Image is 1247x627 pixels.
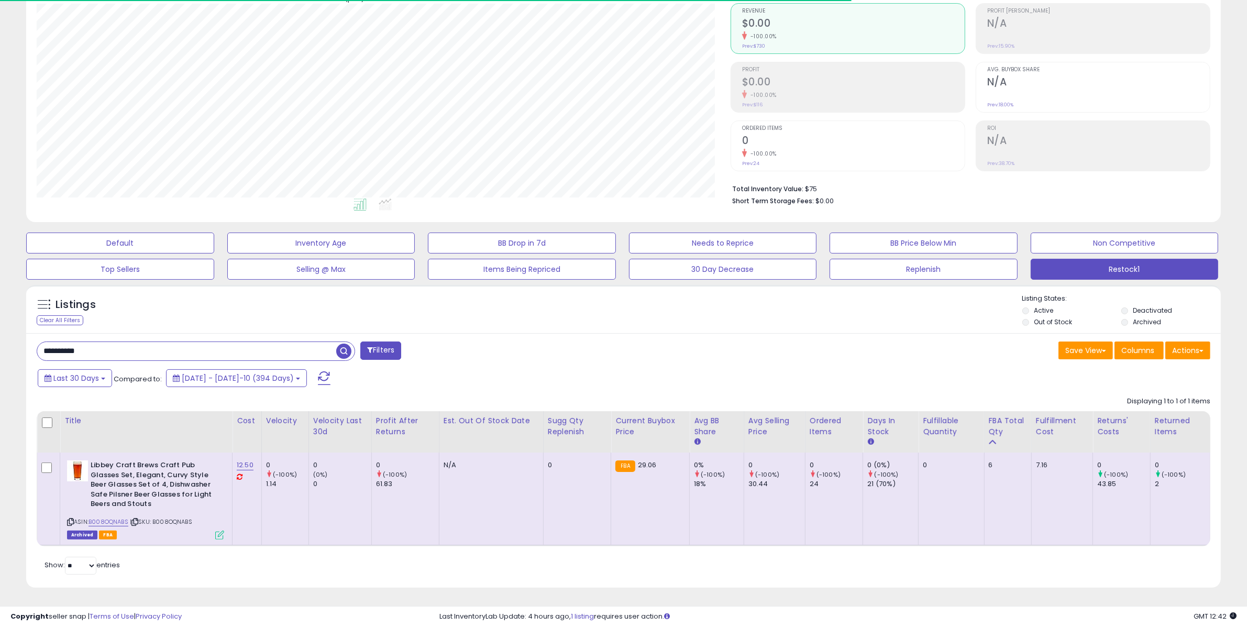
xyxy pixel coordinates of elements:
div: 0% [694,460,744,470]
span: Profit [742,67,965,73]
small: Prev: $730 [742,43,765,49]
div: 0 [376,460,439,470]
h5: Listings [56,298,96,312]
div: Velocity [266,415,304,426]
b: Total Inventory Value: [732,184,803,193]
span: $0.00 [815,196,834,206]
div: 0 [313,460,371,470]
div: 30.44 [748,479,805,489]
button: 30 Day Decrease [629,259,817,280]
span: Columns [1121,345,1154,356]
span: FBA [99,531,117,540]
a: B008OQNABS [89,518,128,526]
button: [DATE] - [DATE]-10 (394 Days) [166,369,307,387]
small: (-100%) [701,470,725,479]
button: Columns [1114,342,1164,359]
div: Avg BB Share [694,415,740,437]
small: (-100%) [1162,470,1186,479]
button: Selling @ Max [227,259,415,280]
small: (0%) [313,470,328,479]
span: 29.06 [638,460,657,470]
button: Filters [360,342,401,360]
div: 0 [313,479,371,489]
button: Non Competitive [1031,233,1219,254]
div: 24 [810,479,863,489]
span: Revenue [742,8,965,14]
h2: $0.00 [742,76,965,90]
a: 12.50 [237,460,253,470]
span: ROI [987,126,1210,131]
button: Items Being Repriced [428,259,616,280]
div: Sugg Qty Replenish [548,415,607,437]
div: Fulfillment Cost [1036,415,1088,437]
div: 0 [1155,460,1210,470]
small: -100.00% [747,150,777,158]
label: Active [1034,306,1053,315]
h2: N/A [987,76,1210,90]
div: 43.85 [1097,479,1150,489]
button: Actions [1165,342,1210,359]
div: 0 (0%) [867,460,918,470]
div: 6 [989,460,1023,470]
span: [DATE] - [DATE]-10 (394 Days) [182,373,294,383]
small: FBA [615,460,635,472]
small: (-100%) [755,470,779,479]
small: Prev: $116 [742,102,763,108]
span: Listings that have been deleted from Seller Central [67,531,97,540]
button: Save View [1058,342,1113,359]
a: 1 listing [571,611,594,621]
button: Inventory Age [227,233,415,254]
button: BB Price Below Min [830,233,1018,254]
div: Est. Out Of Stock Date [444,415,539,426]
div: 7.16 [1036,460,1085,470]
label: Out of Stock [1034,317,1072,326]
div: 0 [810,460,863,470]
th: Please note that this number is a calculation based on your required days of coverage and your ve... [543,411,611,453]
h2: 0 [742,135,965,149]
span: | SKU: B008OQNABS [130,518,192,526]
button: Last 30 Days [38,369,112,387]
div: 0 [266,460,308,470]
div: Returns' Costs [1097,415,1146,437]
div: 0 [748,460,805,470]
small: -100.00% [747,32,777,40]
div: Clear All Filters [37,315,83,325]
a: Terms of Use [90,611,134,621]
a: Privacy Policy [136,611,182,621]
span: Show: entries [45,560,120,570]
div: Last InventoryLab Update: 4 hours ago, requires user action. [439,612,1237,622]
button: Needs to Reprice [629,233,817,254]
small: (-100%) [273,470,297,479]
h2: $0.00 [742,17,965,31]
span: 2025-08-11 12:42 GMT [1194,611,1237,621]
small: (-100%) [875,470,899,479]
span: Last 30 Days [53,373,99,383]
div: Days In Stock [867,415,914,437]
button: Replenish [830,259,1018,280]
img: 31tjStkrpoL._SL40_.jpg [67,460,88,481]
h2: N/A [987,17,1210,31]
div: FBA Total Qty [989,415,1027,437]
button: Default [26,233,214,254]
div: Displaying 1 to 1 of 1 items [1127,397,1210,406]
div: 0 [548,460,603,470]
div: 0 [923,460,976,470]
small: Days In Stock. [867,437,874,447]
div: Cost [237,415,257,426]
div: 0 [1097,460,1150,470]
strong: Copyright [10,611,49,621]
div: Avg Selling Price [748,415,801,437]
div: 2 [1155,479,1210,489]
small: Avg BB Share. [694,437,700,447]
span: Compared to: [114,374,162,384]
div: 61.83 [376,479,439,489]
label: Archived [1133,317,1161,326]
div: 18% [694,479,744,489]
div: Profit After Returns [376,415,435,437]
div: Velocity Last 30d [313,415,367,437]
button: Restock1 [1031,259,1219,280]
li: $75 [732,182,1202,194]
h2: N/A [987,135,1210,149]
div: 1.14 [266,479,308,489]
small: Prev: 24 [742,160,759,167]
